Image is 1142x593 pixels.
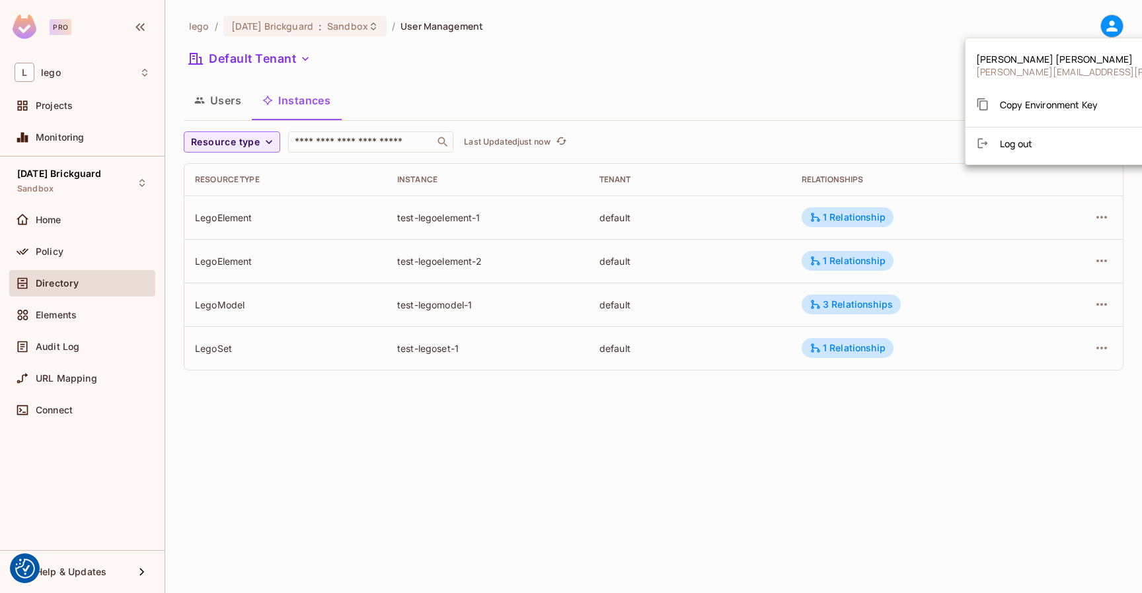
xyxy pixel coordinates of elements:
[15,559,35,578] button: Consent Preferences
[15,559,35,578] img: Revisit consent button
[1000,98,1098,111] span: Copy Environment Key
[1000,137,1032,150] span: Log out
